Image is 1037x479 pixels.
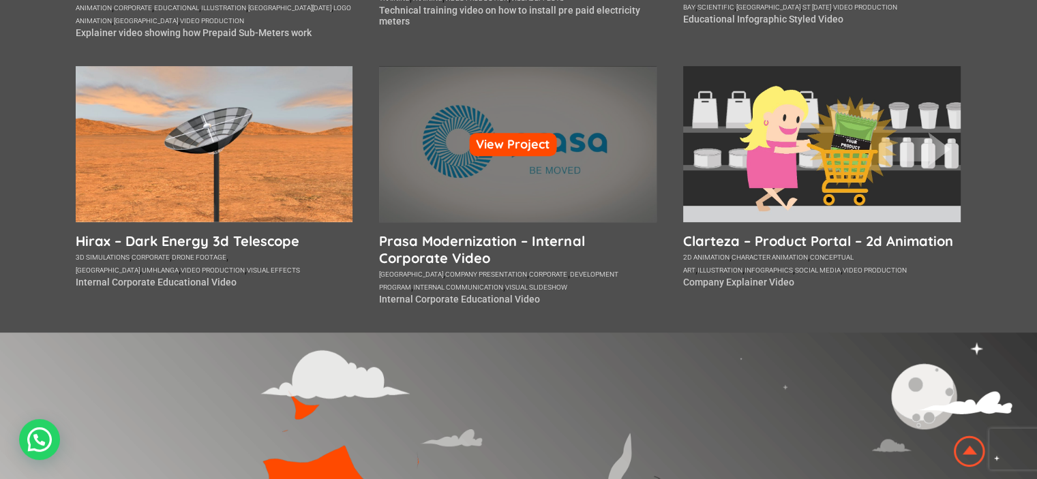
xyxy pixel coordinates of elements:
div: , , , , , , [683,249,961,275]
p: Company Explainer Video [683,277,961,288]
a: drone footage [172,253,226,261]
a: 3d simulations [76,253,130,261]
a: company presentation [445,271,527,278]
a: educational [154,4,199,12]
div: , , , , , [379,266,657,292]
p: Educational Infographic Styled Video [683,14,961,25]
a: infographics [745,266,793,274]
a: illustration [697,266,742,274]
a: umhlanga [142,266,179,274]
p: Explainer video showing how Prepaid Sub-Meters work [76,27,353,38]
a: [GEOGRAPHIC_DATA] [736,3,800,11]
a: 2d animation [683,253,730,261]
a: visual effects [247,266,300,274]
a: illustration [201,4,246,12]
a: scientific [697,3,734,11]
a: corporate [132,253,170,261]
a: corporate [529,271,567,278]
a: visual slideshow [505,283,567,291]
a: [GEOGRAPHIC_DATA] [76,266,140,274]
a: video production [843,266,907,274]
a: Prasa Modernization – Internal Corporate Video [379,232,657,266]
p: Internal Corporate Educational Video [76,277,353,288]
a: character animation [732,253,808,261]
a: st [DATE] [802,3,831,11]
a: Hirax – Dark Energy 3d Telescope [76,232,353,249]
a: Clarteza – Product Portal – 2d Animation [683,232,961,249]
p: Technical training video on how to install pre paid electricity meters [379,5,657,27]
a: [GEOGRAPHIC_DATA] [379,271,443,278]
a: internal communication [413,283,503,291]
a: [GEOGRAPHIC_DATA] [114,17,178,25]
p: Internal Corporate Educational Video [379,294,657,305]
a: View Project [469,133,556,156]
img: Animation Studio South Africa [951,433,988,469]
a: [GEOGRAPHIC_DATA][DATE] [248,4,331,12]
a: social media [795,266,841,274]
a: corporate [114,4,152,12]
a: video production [181,266,245,274]
a: video production [833,3,897,11]
a: video production [180,17,244,25]
div: , , , , , , [76,249,353,275]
